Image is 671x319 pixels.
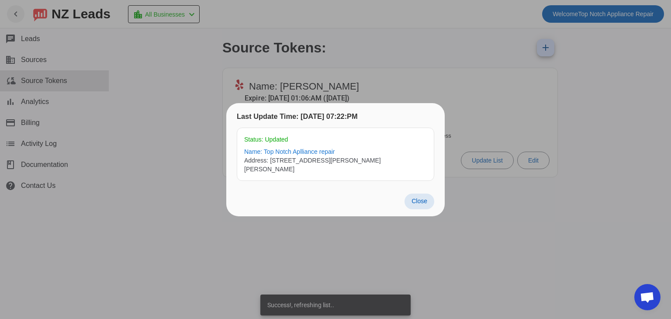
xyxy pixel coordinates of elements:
div: Address: [STREET_ADDRESS][PERSON_NAME][PERSON_NAME] [244,156,427,173]
h3: Last Update Time: [DATE] 07:22:PM [237,112,434,121]
span: Close [412,198,427,205]
div: Status: Updated [244,135,427,144]
div: Open chat [634,284,661,310]
a: Name: Top Notch Aplliance repair [244,147,427,156]
button: Close [405,194,434,209]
